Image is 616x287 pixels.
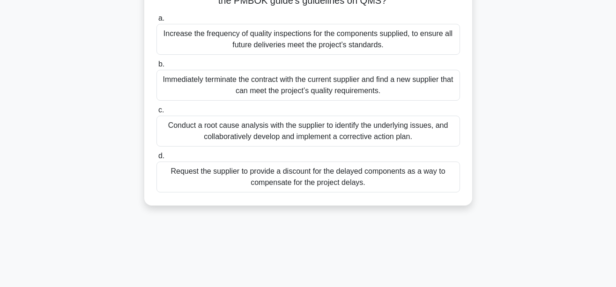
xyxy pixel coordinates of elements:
[156,24,460,55] div: Increase the frequency of quality inspections for the components supplied, to ensure all future d...
[158,152,164,160] span: d.
[158,14,164,22] span: a.
[156,116,460,147] div: Conduct a root cause analysis with the supplier to identify the underlying issues, and collaborat...
[158,60,164,68] span: b.
[156,70,460,101] div: Immediately terminate the contract with the current supplier and find a new supplier that can mee...
[156,162,460,192] div: Request the supplier to provide a discount for the delayed components as a way to compensate for ...
[158,106,164,114] span: c.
